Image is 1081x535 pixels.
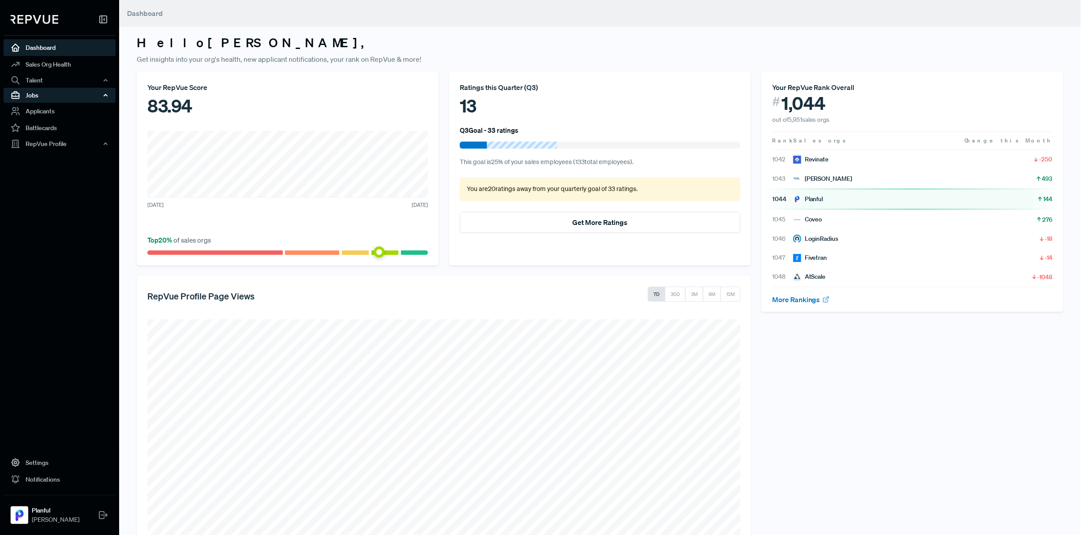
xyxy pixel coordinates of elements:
[147,236,211,244] span: of sales orgs
[793,216,801,224] img: Coveo
[147,201,164,209] span: [DATE]
[4,103,116,120] a: Applicants
[772,215,793,224] span: 1045
[793,234,839,243] div: LoginRadius
[772,253,793,262] span: 1047
[793,235,801,243] img: LoginRadius
[793,215,822,224] div: Coveo
[793,254,801,262] img: Fivetran
[772,295,830,304] a: More Rankings
[460,82,740,93] div: Ratings this Quarter ( Q3 )
[665,287,686,302] button: 30D
[4,120,116,136] a: Battlecards
[685,287,703,302] button: 3M
[772,155,793,164] span: 1042
[412,201,428,209] span: [DATE]
[772,116,830,123] span: out of 5,951 sales orgs
[721,287,740,302] button: 12M
[781,93,826,114] span: 1,044
[965,137,1053,144] span: Change this Month
[460,212,740,233] button: Get More Ratings
[4,471,116,488] a: Notifications
[793,156,801,164] img: Revinate
[147,93,428,119] div: 83.94
[460,126,518,134] h6: Q3 Goal - 33 ratings
[1045,253,1053,262] span: -14
[772,83,855,92] span: Your RepVue Rank Overall
[772,174,793,183] span: 1043
[793,273,801,281] img: AtScale
[793,137,848,144] span: Sales orgs
[4,56,116,73] a: Sales Org Health
[1045,234,1053,243] span: -18
[32,515,79,524] span: [PERSON_NAME]
[127,9,163,18] span: Dashboard
[772,195,793,204] span: 1044
[793,195,801,203] img: Planful
[460,93,740,119] div: 13
[648,287,665,302] button: 7D
[4,136,116,151] button: RepVue Profile
[4,39,116,56] a: Dashboard
[703,287,721,302] button: 6M
[4,454,116,471] a: Settings
[147,291,255,301] h5: RepVue Profile Page Views
[12,508,26,522] img: Planful
[1042,174,1053,183] span: 493
[137,35,1063,50] h3: Hello [PERSON_NAME] ,
[793,175,801,183] img: Eaton
[793,253,827,262] div: Fivetran
[4,73,116,88] button: Talent
[4,88,116,103] button: Jobs
[793,195,823,204] div: Planful
[772,234,793,243] span: 1046
[793,174,852,183] div: [PERSON_NAME]
[1043,195,1053,203] span: 144
[137,54,1063,64] p: Get insights into your org's health, new applicant notifications, your rank on RepVue & more!
[4,495,116,528] a: PlanfulPlanful[PERSON_NAME]
[32,506,79,515] strong: Planful
[460,157,740,167] p: This goal is 25 % of your sales employees ( 133 total employees).
[1038,273,1053,281] span: -1048
[772,272,793,281] span: 1048
[772,93,780,111] span: #
[467,184,733,194] p: You are 20 ratings away from your quarterly goal of 33 ratings .
[1043,215,1053,224] span: 276
[147,236,173,244] span: Top 20 %
[793,155,829,164] div: Revinate
[11,15,58,24] img: RepVue
[793,272,826,281] div: AtScale
[772,137,793,145] span: Rank
[147,82,428,93] div: Your RepVue Score
[1040,155,1053,164] span: -250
